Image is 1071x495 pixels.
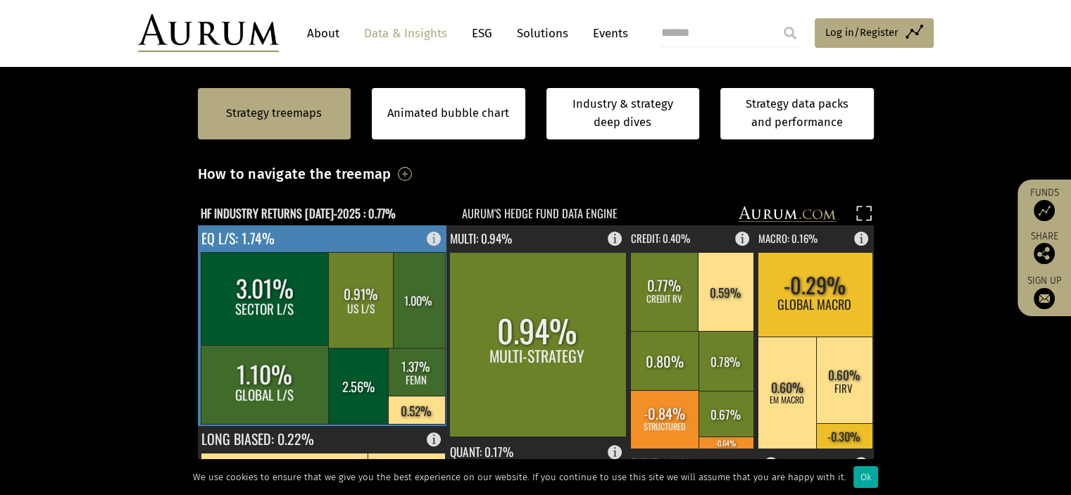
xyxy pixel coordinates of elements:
a: Data & Insights [357,20,454,46]
a: Solutions [510,20,575,46]
img: Access Funds [1034,200,1055,221]
a: Strategy treemaps [226,104,322,123]
a: ESG [465,20,499,46]
a: Log in/Register [815,18,934,48]
a: Animated bubble chart [387,104,509,123]
span: Log in/Register [825,24,898,41]
img: Aurum [138,14,279,52]
a: Events [586,20,628,46]
a: Industry & strategy deep dives [546,88,700,139]
h3: How to navigate the treemap [198,162,392,186]
div: Share [1025,232,1064,264]
input: Submit [776,19,804,47]
a: About [300,20,346,46]
img: Sign up to our newsletter [1034,288,1055,309]
a: Strategy data packs and performance [720,88,874,139]
a: Funds [1025,187,1064,221]
a: Sign up [1025,275,1064,309]
div: Ok [853,466,878,488]
img: Share this post [1034,243,1055,264]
